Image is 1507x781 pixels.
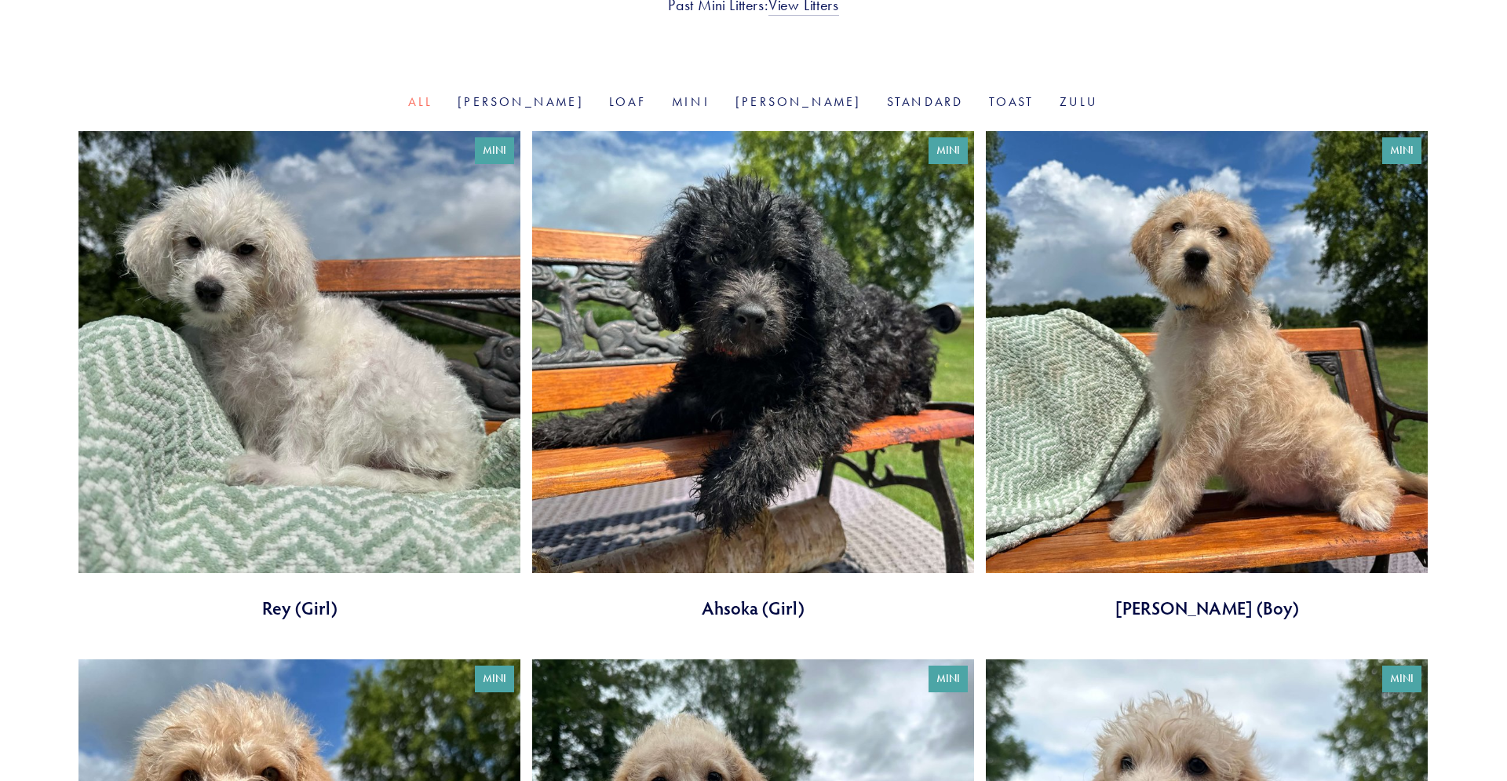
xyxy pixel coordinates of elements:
[458,94,584,109] a: [PERSON_NAME]
[1060,94,1099,109] a: Zulu
[989,94,1034,109] a: Toast
[887,94,964,109] a: Standard
[609,94,647,109] a: Loaf
[672,94,710,109] a: Mini
[408,94,432,109] a: All
[735,94,862,109] a: [PERSON_NAME]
